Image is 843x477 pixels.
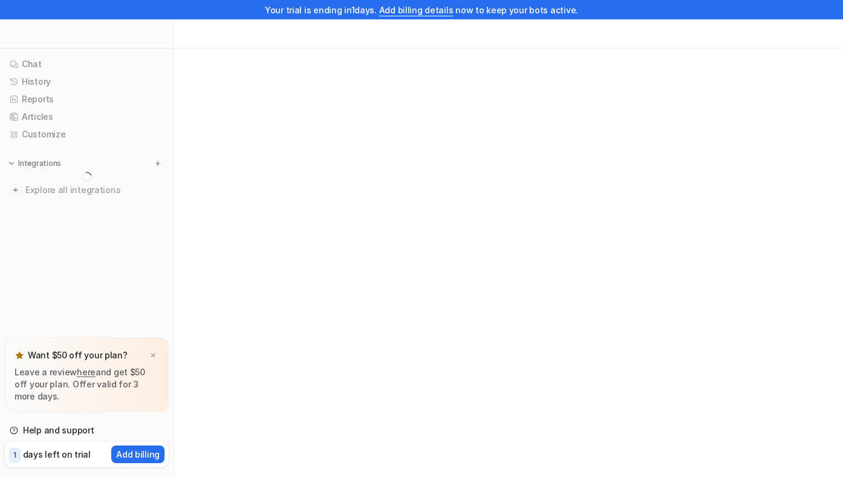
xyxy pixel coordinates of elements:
p: Integrations [18,159,61,168]
p: Add billing [116,448,160,461]
span: Explore all integrations [25,180,164,200]
p: Leave a review and get $50 off your plan. Offer valid for 3 more days. [15,366,159,403]
a: Add billing details [379,5,454,15]
p: 1 [13,450,16,461]
p: days left on trial [23,448,91,461]
img: x [149,352,157,360]
a: History [5,73,169,90]
img: explore all integrations [10,184,22,196]
a: Chat [5,56,169,73]
a: Reports [5,91,169,108]
img: menu_add.svg [154,159,162,168]
a: Articles [5,108,169,125]
a: Customize [5,126,169,143]
a: Explore all integrations [5,182,169,199]
button: Integrations [5,157,65,169]
img: star [15,350,24,360]
p: Want $50 off your plan? [28,349,128,361]
a: Help and support [5,422,169,439]
img: expand menu [7,159,16,168]
button: Add billing [111,446,164,463]
a: here [77,367,96,377]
